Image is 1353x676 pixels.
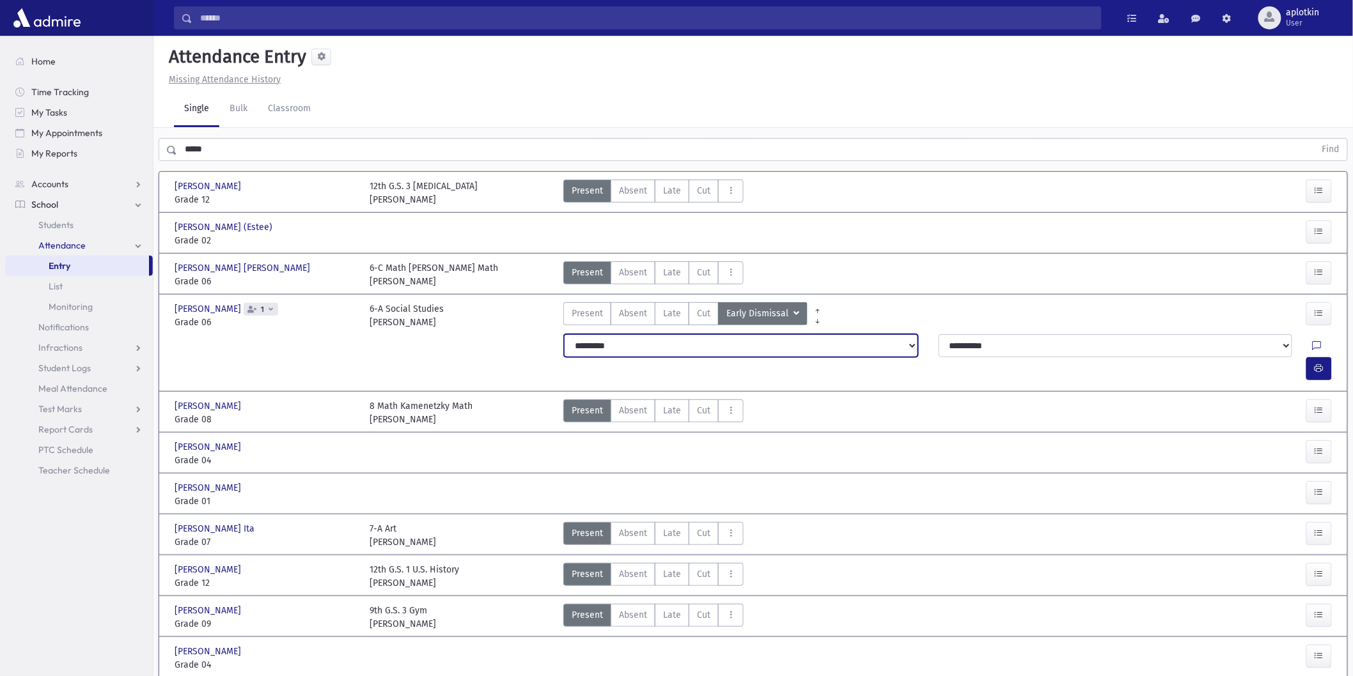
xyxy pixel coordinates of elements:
[175,440,244,454] span: [PERSON_NAME]
[175,563,244,576] span: [PERSON_NAME]
[5,215,153,235] a: Students
[370,604,436,631] div: 9th G.S. 3 Gym [PERSON_NAME]
[663,567,681,581] span: Late
[572,184,603,197] span: Present
[38,321,89,333] span: Notifications
[563,302,808,329] div: AttTypes
[175,576,357,590] span: Grade 12
[219,91,258,127] a: Bulk
[5,194,153,215] a: School
[370,399,473,426] div: 8 Math Kamenetzky Math [PERSON_NAME]
[619,404,647,417] span: Absent
[38,383,107,394] span: Meal Attendance
[1287,8,1320,18] span: aplotkin
[572,567,603,581] span: Present
[572,266,603,279] span: Present
[175,220,275,234] span: [PERSON_NAME] (Estee)
[370,261,498,288] div: 6-C Math [PERSON_NAME] Math [PERSON_NAME]
[1287,18,1320,28] span: User
[619,567,647,581] span: Absent
[5,143,153,164] a: My Reports
[5,460,153,480] a: Teacher Schedule
[175,399,244,413] span: [PERSON_NAME]
[258,305,267,314] span: 1
[663,307,681,320] span: Late
[5,337,153,358] a: Infractions
[697,404,710,417] span: Cut
[31,178,68,190] span: Accounts
[697,526,710,540] span: Cut
[175,645,244,658] span: [PERSON_NAME]
[572,404,603,417] span: Present
[5,296,153,317] a: Monitoring
[697,184,710,197] span: Cut
[697,307,710,320] span: Cut
[38,240,86,251] span: Attendance
[5,276,153,296] a: List
[663,184,681,197] span: Late
[175,180,244,193] span: [PERSON_NAME]
[697,567,710,581] span: Cut
[31,199,58,210] span: School
[619,526,647,540] span: Absent
[10,5,84,31] img: AdmirePro
[175,275,357,288] span: Grade 06
[5,378,153,399] a: Meal Attendance
[619,608,647,622] span: Absent
[663,266,681,279] span: Late
[192,6,1101,29] input: Search
[38,342,82,353] span: Infractions
[572,307,603,320] span: Present
[563,522,744,549] div: AttTypes
[31,56,56,67] span: Home
[175,316,357,329] span: Grade 06
[31,127,102,139] span: My Appointments
[5,51,153,72] a: Home
[175,604,244,617] span: [PERSON_NAME]
[175,261,313,275] span: [PERSON_NAME] [PERSON_NAME]
[164,74,281,85] a: Missing Attendance History
[663,608,681,622] span: Late
[563,604,744,631] div: AttTypes
[619,266,647,279] span: Absent
[175,617,357,631] span: Grade 09
[174,91,219,127] a: Single
[5,317,153,337] a: Notifications
[175,454,357,467] span: Grade 04
[175,658,357,672] span: Grade 04
[5,82,153,102] a: Time Tracking
[38,465,110,476] span: Teacher Schedule
[563,563,744,590] div: AttTypes
[175,193,357,206] span: Grade 12
[370,522,436,549] div: 7-A Art [PERSON_NAME]
[663,404,681,417] span: Late
[563,261,744,288] div: AttTypes
[5,174,153,194] a: Accounts
[572,608,603,622] span: Present
[370,563,459,590] div: 12th G.S. 1 U.S. History [PERSON_NAME]
[563,399,744,426] div: AttTypes
[175,481,244,495] span: [PERSON_NAME]
[31,86,89,98] span: Time Tracking
[5,399,153,419] a: Test Marks
[5,102,153,123] a: My Tasks
[370,180,478,206] div: 12th G.S. 3 [MEDICAL_DATA] [PERSON_NAME]
[49,280,63,292] span: List
[5,256,149,276] a: Entry
[5,123,153,143] a: My Appointments
[619,307,647,320] span: Absent
[5,358,153,378] a: Student Logs
[49,301,93,312] span: Monitoring
[49,260,70,272] span: Entry
[175,522,257,535] span: [PERSON_NAME] Ita
[38,424,93,435] span: Report Cards
[175,234,357,247] span: Grade 02
[38,403,82,415] span: Test Marks
[175,302,244,316] span: [PERSON_NAME]
[31,107,67,118] span: My Tasks
[164,46,306,68] h5: Attendance Entry
[38,444,93,456] span: PTC Schedule
[5,235,153,256] a: Attendance
[718,302,808,325] button: Early Dismissal
[5,419,153,440] a: Report Cards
